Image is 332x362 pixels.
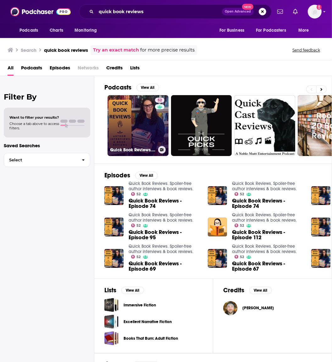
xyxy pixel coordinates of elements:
span: 52 [240,224,244,227]
span: 52 [136,193,141,196]
span: 52 [136,256,141,258]
a: Books That Burn: Adult Fiction [104,331,119,345]
a: Charles Payseur [242,305,274,311]
a: Quick Book Reviews. Spoiler-free author interviews & book reviews. [129,244,193,254]
span: 52 [158,97,162,104]
span: For Business [219,26,244,35]
a: Quick Book Reviews - Episode 94 [311,249,330,268]
a: Quick Book Reviews - Episode 69 [104,249,124,268]
a: 52 [131,224,141,227]
span: Monitoring [75,26,97,35]
button: View All [249,287,272,294]
button: open menu [70,24,105,36]
span: for more precise results [140,46,195,54]
button: open menu [294,24,317,36]
a: Excellent Narrative Fiction [124,318,172,325]
button: Open AdvancedNew [222,8,254,15]
span: Quick Book Reviews - Episode 74 [129,198,200,209]
a: Quick Book Reviews - Episode 69 [311,218,330,237]
h2: Filter By [4,92,90,101]
input: Search podcasts, credits, & more... [96,7,222,17]
h2: Podcasts [104,84,131,91]
a: Show notifications dropdown [290,6,300,17]
img: Quick Book Reviews - Episode 112 [208,218,227,237]
h2: Credits [223,286,244,294]
span: Want to filter your results? [9,115,59,120]
a: Podcasts [21,63,42,76]
a: Quick Book Reviews - Episode 74 [232,198,304,209]
img: Quick Book Reviews - Episode 67 [208,249,227,268]
button: open menu [252,24,295,36]
span: Select [4,158,77,162]
svg: Add a profile image [317,5,322,10]
h3: quick book reviews [44,47,88,53]
button: open menu [215,24,252,36]
a: Try an exact match [93,46,139,54]
span: Quick Book Reviews - Episode 67 [232,261,304,272]
a: Quick Book Reviews. Spoiler-free author interviews & book reviews. [232,181,297,192]
span: Charts [50,26,63,35]
a: All [8,63,14,76]
a: 52 [131,255,141,259]
a: Quick Book Reviews. Spoiler-free author interviews & book reviews. [129,181,193,192]
span: 52 [240,193,244,196]
span: Networks [78,63,99,76]
button: View All [135,172,158,179]
span: More [298,26,309,35]
button: open menu [15,24,46,36]
span: 52 [136,224,141,227]
button: Select [4,153,90,167]
span: [PERSON_NAME] [242,305,274,311]
div: Search podcasts, credits, & more... [79,4,272,19]
a: Charts [46,24,67,36]
a: 52 [131,192,141,196]
a: 52 [155,98,164,103]
a: Lists [130,63,140,76]
a: Immersive Fiction [124,302,156,309]
img: User Profile [308,5,322,19]
a: Books That Burn: Adult Fiction [124,335,178,342]
button: View All [121,287,144,294]
span: Quick Book Reviews - Episode 112 [232,230,304,240]
a: 52 [235,224,244,227]
span: For Podcasters [256,26,286,35]
a: Episodes [50,63,70,76]
img: Quick Book Reviews - Episode 95 [311,186,330,205]
button: Charles PayseurCharles Payseur [223,298,322,318]
a: Quick Book Reviews. Spoiler-free author interviews & book reviews. [129,212,193,223]
button: Send feedback [290,47,322,53]
p: Saved Searches [4,143,90,149]
a: Excellent Narrative Fiction [104,315,119,329]
img: Quick Book Reviews - Episode 74 [208,186,227,205]
a: Show notifications dropdown [275,6,285,17]
button: Show profile menu [308,5,322,19]
span: Logged in as evankrask [308,5,322,19]
img: Podchaser - Follow, Share and Rate Podcasts [10,6,71,18]
span: Open Advanced [225,10,251,13]
h3: Quick Book Reviews. Spoiler-free author interviews & book reviews. [110,147,156,153]
a: Credits [106,63,123,76]
button: View All [136,84,159,91]
img: Quick Book Reviews - Episode 74 [104,186,124,205]
img: Quick Book Reviews - Episode 95 [104,218,124,237]
a: 52Quick Book Reviews. Spoiler-free author interviews & book reviews. [108,95,169,156]
a: CreditsView All [223,286,272,294]
a: Quick Book Reviews - Episode 69 [129,261,200,272]
img: Charles Payseur [223,301,237,315]
span: New [242,4,253,10]
a: Immersive Fiction [104,298,119,312]
h2: Episodes [104,171,130,179]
